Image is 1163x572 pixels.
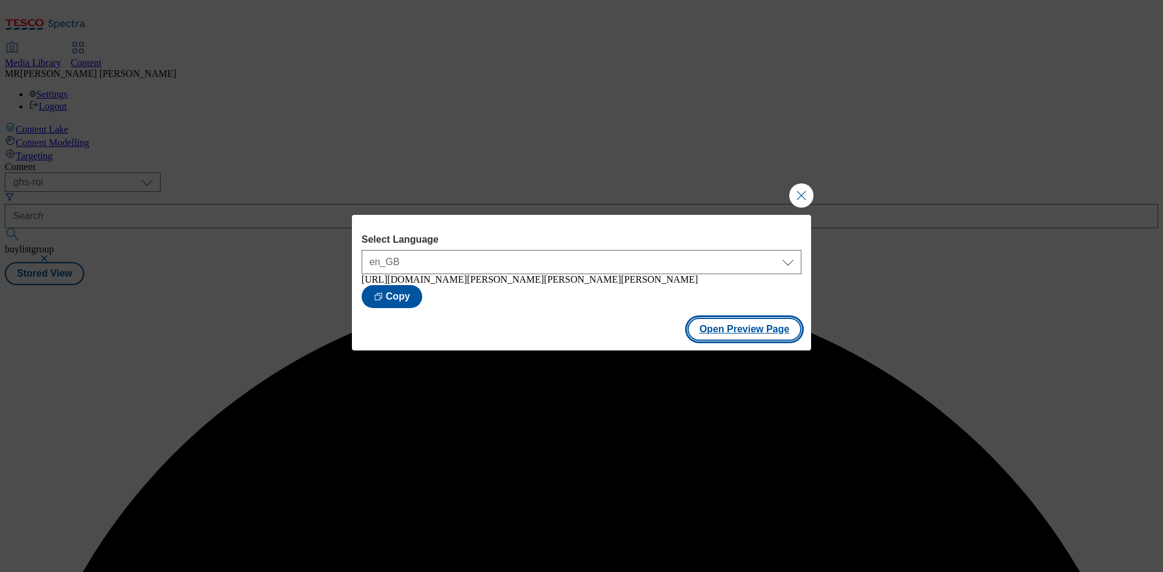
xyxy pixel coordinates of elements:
[688,318,802,341] button: Open Preview Page
[362,274,801,285] div: [URL][DOMAIN_NAME][PERSON_NAME][PERSON_NAME][PERSON_NAME]
[362,285,422,308] button: Copy
[789,183,813,208] button: Close Modal
[362,234,801,245] label: Select Language
[352,215,811,350] div: Modal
